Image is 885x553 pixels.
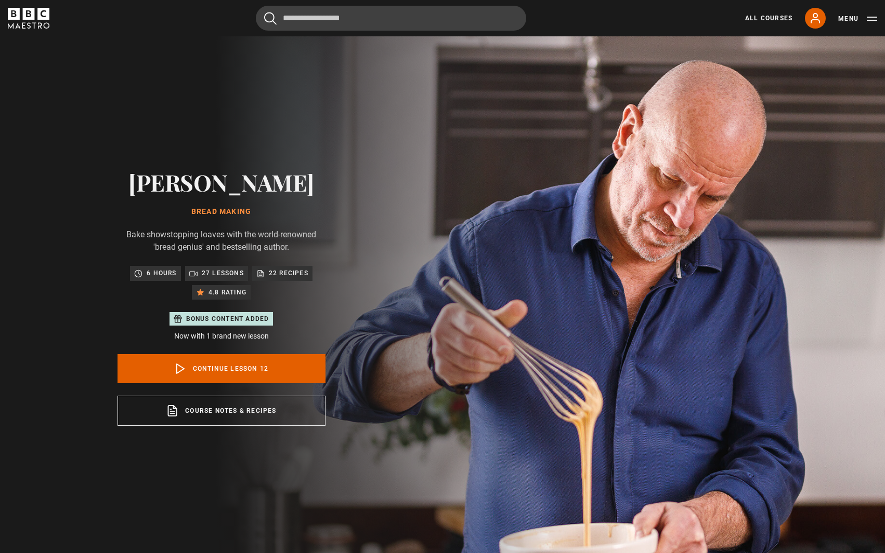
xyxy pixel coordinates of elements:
h1: Bread Making [118,208,326,216]
p: 4.8 rating [209,287,246,298]
p: Bonus content added [186,314,269,323]
p: 22 recipes [269,268,308,278]
p: Now with 1 brand new lesson [118,331,326,342]
a: All Courses [745,14,792,23]
h2: [PERSON_NAME] [118,169,326,195]
p: 27 lessons [202,268,244,278]
p: Bake showstopping loaves with the world-renowned 'bread genius' and bestselling author. [118,228,326,253]
button: Submit the search query [264,12,277,25]
button: Toggle navigation [838,14,877,24]
a: Course notes & recipes [118,396,326,426]
p: 6 hours [147,268,176,278]
input: Search [256,6,526,31]
a: Continue lesson 12 [118,354,326,383]
svg: BBC Maestro [8,8,49,29]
